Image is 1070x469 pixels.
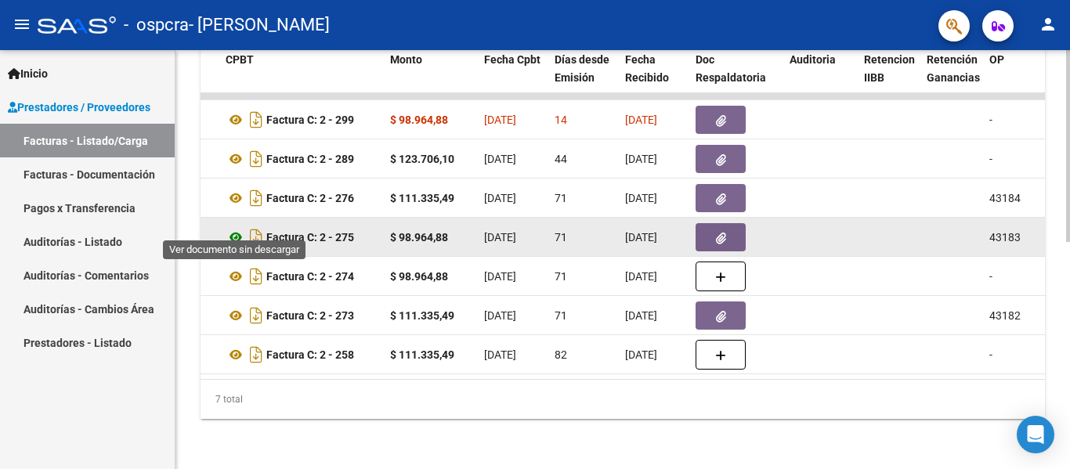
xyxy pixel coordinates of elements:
[484,53,540,66] span: Fecha Cpbt
[548,43,619,112] datatable-header-cell: Días desde Emisión
[266,153,354,165] strong: Factura C: 2 - 289
[478,43,548,112] datatable-header-cell: Fecha Cpbt
[246,303,266,328] i: Descargar documento
[484,348,516,361] span: [DATE]
[989,192,1021,204] span: 43184
[989,114,992,126] span: -
[625,153,657,165] span: [DATE]
[484,309,516,322] span: [DATE]
[989,53,1004,66] span: OP
[201,380,1045,419] div: 7 total
[858,43,920,112] datatable-header-cell: Retencion IIBB
[555,348,567,361] span: 82
[619,43,689,112] datatable-header-cell: Fecha Recibido
[390,309,454,322] strong: $ 111.335,49
[920,43,983,112] datatable-header-cell: Retención Ganancias
[927,53,980,84] span: Retención Ganancias
[484,153,516,165] span: [DATE]
[390,192,454,204] strong: $ 111.335,49
[555,53,609,84] span: Días desde Emisión
[989,348,992,361] span: -
[864,53,915,84] span: Retencion IIBB
[189,8,330,42] span: - [PERSON_NAME]
[555,270,567,283] span: 71
[989,231,1021,244] span: 43183
[783,43,858,112] datatable-header-cell: Auditoria
[246,107,266,132] i: Descargar documento
[625,192,657,204] span: [DATE]
[266,309,354,322] strong: Factura C: 2 - 273
[989,309,1021,322] span: 43182
[555,192,567,204] span: 71
[390,231,448,244] strong: $ 98.964,88
[390,114,448,126] strong: $ 98.964,88
[246,186,266,211] i: Descargar documento
[625,309,657,322] span: [DATE]
[8,99,150,116] span: Prestadores / Proveedores
[555,153,567,165] span: 44
[989,153,992,165] span: -
[555,231,567,244] span: 71
[790,53,836,66] span: Auditoria
[219,43,384,112] datatable-header-cell: CPBT
[266,192,354,204] strong: Factura C: 2 - 276
[246,225,266,250] i: Descargar documento
[989,270,992,283] span: -
[266,231,354,244] strong: Factura C: 2 - 275
[246,342,266,367] i: Descargar documento
[625,348,657,361] span: [DATE]
[484,192,516,204] span: [DATE]
[390,348,454,361] strong: $ 111.335,49
[1039,15,1057,34] mat-icon: person
[266,348,354,361] strong: Factura C: 2 - 258
[625,270,657,283] span: [DATE]
[625,53,669,84] span: Fecha Recibido
[555,114,567,126] span: 14
[983,43,1046,112] datatable-header-cell: OP
[266,270,354,283] strong: Factura C: 2 - 274
[384,43,478,112] datatable-header-cell: Monto
[625,231,657,244] span: [DATE]
[689,43,783,112] datatable-header-cell: Doc Respaldatoria
[390,53,422,66] span: Monto
[226,53,254,66] span: CPBT
[246,264,266,289] i: Descargar documento
[1017,416,1054,453] div: Open Intercom Messenger
[246,146,266,171] i: Descargar documento
[696,53,766,84] span: Doc Respaldatoria
[390,153,454,165] strong: $ 123.706,10
[124,8,189,42] span: - ospcra
[484,231,516,244] span: [DATE]
[266,114,354,126] strong: Factura C: 2 - 299
[484,114,516,126] span: [DATE]
[13,15,31,34] mat-icon: menu
[390,270,448,283] strong: $ 98.964,88
[8,65,48,82] span: Inicio
[555,309,567,322] span: 71
[484,270,516,283] span: [DATE]
[625,114,657,126] span: [DATE]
